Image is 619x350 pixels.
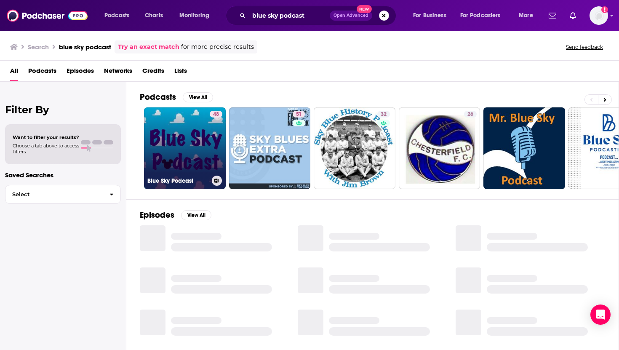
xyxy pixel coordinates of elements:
span: Logged in as htibbitts [590,6,608,25]
span: Open Advanced [334,13,368,18]
a: 48Blue Sky Podcast [144,107,226,189]
a: Credits [142,64,164,81]
span: For Business [413,10,446,21]
span: New [357,5,372,13]
h2: Filter By [5,104,121,116]
a: Episodes [67,64,94,81]
a: 26 [464,111,477,118]
span: 32 [381,110,387,119]
h2: Podcasts [140,92,176,102]
a: 32 [377,111,390,118]
button: Send feedback [563,43,606,51]
button: View All [181,210,211,220]
button: Show profile menu [590,6,608,25]
button: open menu [513,9,544,22]
a: Try an exact match [118,42,179,52]
span: 26 [467,110,473,119]
span: Podcasts [104,10,129,21]
a: All [10,64,18,81]
button: open menu [99,9,140,22]
a: 51 [293,111,305,118]
a: Podcasts [28,64,56,81]
span: More [519,10,533,21]
span: Choose a tab above to access filters. [13,143,79,155]
a: 26 [399,107,480,189]
span: 51 [296,110,301,119]
button: open menu [455,9,513,22]
h3: blue sky podcast [59,43,111,51]
span: 48 [213,110,219,119]
a: Charts [139,9,168,22]
button: Open AdvancedNew [330,11,372,21]
input: Search podcasts, credits, & more... [249,9,330,22]
a: Lists [174,64,187,81]
h3: Search [28,43,49,51]
a: 48 [210,111,222,118]
a: 32 [314,107,395,189]
img: User Profile [590,6,608,25]
a: Show notifications dropdown [566,8,579,23]
p: Saved Searches [5,171,121,179]
a: Show notifications dropdown [545,8,560,23]
svg: Add a profile image [601,6,608,13]
button: Select [5,185,121,204]
span: Charts [145,10,163,21]
h2: Episodes [140,210,174,220]
button: View All [183,92,213,102]
a: Networks [104,64,132,81]
div: Search podcasts, credits, & more... [234,6,404,25]
a: EpisodesView All [140,210,211,220]
a: 51 [229,107,311,189]
button: open menu [173,9,220,22]
span: Monitoring [179,10,209,21]
span: for more precise results [181,42,254,52]
div: Open Intercom Messenger [590,305,611,325]
img: Podchaser - Follow, Share and Rate Podcasts [7,8,88,24]
span: For Podcasters [460,10,501,21]
a: PodcastsView All [140,92,213,102]
span: Want to filter your results? [13,134,79,140]
h3: Blue Sky Podcast [147,177,208,184]
button: open menu [407,9,457,22]
span: Select [5,192,103,197]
